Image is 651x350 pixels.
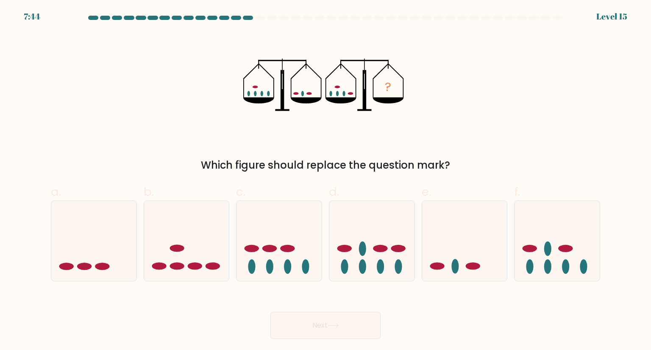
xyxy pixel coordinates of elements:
div: Level 15 [596,10,627,23]
span: c. [236,183,245,200]
span: b. [144,183,154,200]
span: e. [422,183,431,200]
span: f. [514,183,520,200]
span: a. [51,183,61,200]
span: d. [329,183,339,200]
div: Which figure should replace the question mark? [56,158,595,173]
div: 7:44 [24,10,40,23]
tspan: ? [385,78,391,95]
button: Next [270,312,381,339]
